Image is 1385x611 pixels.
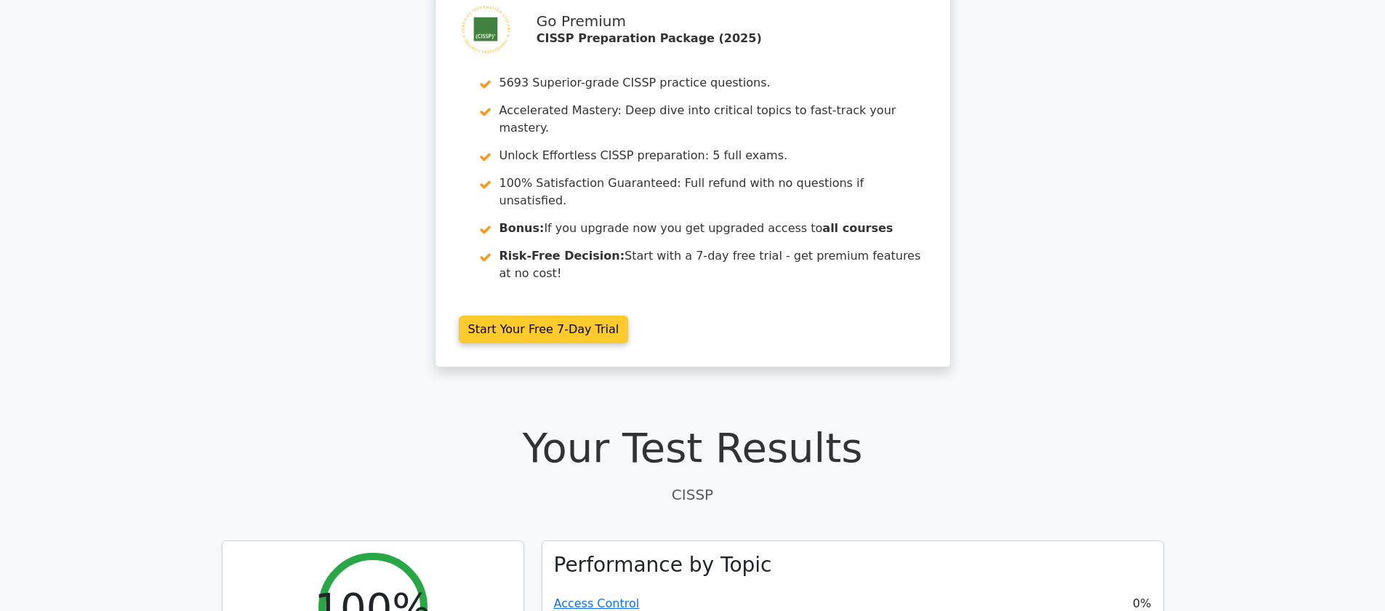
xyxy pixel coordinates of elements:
a: Access Control [554,596,640,610]
a: Start Your Free 7-Day Trial [459,316,629,343]
p: CISSP [222,484,1164,506]
h3: Performance by Topic [554,553,772,578]
h1: Your Test Results [222,423,1164,472]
